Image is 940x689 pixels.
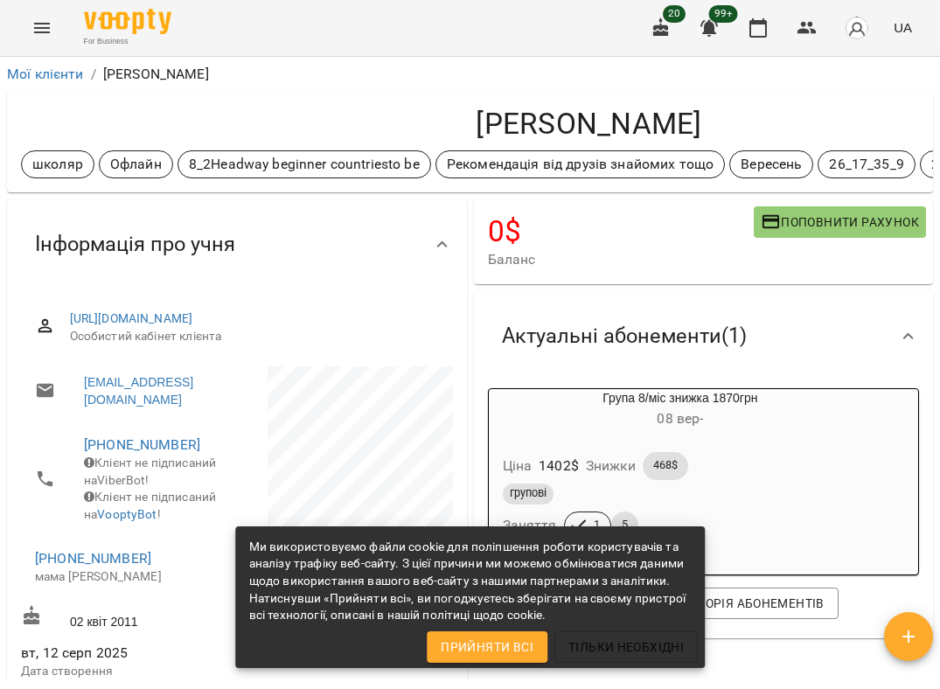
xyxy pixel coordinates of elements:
[894,18,912,37] span: UA
[503,485,554,501] span: групові
[91,64,96,85] li: /
[84,36,171,47] span: For Business
[643,457,688,473] span: 468$
[17,602,237,634] div: 02 квіт 2011
[70,328,439,345] span: Особистий кабінет клієнта
[21,150,94,178] div: школяр
[84,9,171,34] img: Voopty Logo
[110,154,162,175] p: Офлайн
[21,643,233,664] span: вт, 12 серп 2025
[554,631,698,663] button: Тільки необхідні
[488,213,754,249] h4: 0 $
[32,154,83,175] p: школяр
[7,64,933,85] nav: breadcrumb
[489,389,873,560] button: Група 8/міс знижка 1870грн08 вер- Ціна1402$Знижки468$груповіЗаняття15
[178,150,431,178] div: 8_2Headway beginner countriesto be
[7,66,84,82] a: Мої клієнти
[189,154,420,175] p: 8_2Headway beginner countriesto be
[84,373,219,408] a: [EMAIL_ADDRESS][DOMAIN_NAME]
[35,231,235,258] span: Інформація про учня
[583,517,610,532] span: 1
[441,637,533,658] span: Прийняти всі
[663,5,686,23] span: 20
[435,150,725,178] div: Рекомендація від друзів знайомих тощо
[611,517,638,532] span: 5
[672,588,838,619] button: Історія абонементів
[70,311,193,325] a: [URL][DOMAIN_NAME]
[503,454,533,478] h6: Ціна
[754,206,926,238] button: Поповнити рахунок
[474,291,934,381] div: Актуальні абонементи(1)
[729,150,813,178] div: Вересень
[103,64,209,85] p: [PERSON_NAME]
[447,154,714,175] p: Рекомендація від друзів знайомих тощо
[845,16,869,40] img: avatar_s.png
[829,154,903,175] p: 26_17_35_9
[84,456,216,487] span: Клієнт не підписаний на ViberBot!
[657,410,703,427] span: 08 вер -
[741,154,802,175] p: Вересень
[35,550,151,567] a: [PHONE_NUMBER]
[97,507,157,521] a: VooptyBot
[818,150,915,178] div: 26_17_35_9
[488,249,754,270] span: Баланс
[887,11,919,44] button: UA
[586,454,636,478] h6: Знижки
[502,323,747,350] span: Актуальні абонементи ( 1 )
[7,199,467,289] div: Інформація про учня
[761,212,919,233] span: Поповнити рахунок
[503,513,557,538] h6: Заняття
[427,631,547,663] button: Прийняти всі
[686,593,824,614] span: Історія абонементів
[84,490,216,521] span: Клієнт не підписаний на !
[35,568,219,586] p: мама [PERSON_NAME]
[99,150,173,178] div: Офлайн
[21,7,63,49] button: Menu
[249,532,692,631] div: Ми використовуємо файли cookie для поліпшення роботи користувачів та аналізу трафіку веб-сайту. З...
[489,389,873,431] div: Група 8/міс знижка 1870грн
[539,456,579,477] p: 1402 $
[568,637,684,658] span: Тільки необхідні
[709,5,738,23] span: 99+
[84,436,200,453] a: [PHONE_NUMBER]
[21,663,233,680] p: Дата створення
